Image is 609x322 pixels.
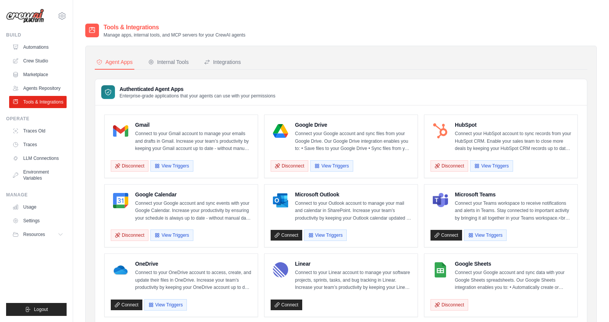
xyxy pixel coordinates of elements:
button: Disconnect [430,160,468,172]
div: Internal Tools [148,58,189,66]
img: Google Sheets Logo [433,262,448,277]
h4: Gmail [135,121,252,129]
button: Disconnect [430,299,468,311]
a: Tools & Integrations [9,96,67,108]
button: View Triggers [304,230,347,241]
button: View Triggers [150,230,193,241]
a: Traces Old [9,125,67,137]
a: Connect [111,300,142,310]
span: Resources [23,231,45,238]
a: Environment Variables [9,166,67,184]
button: Disconnect [111,230,148,241]
a: Settings [9,215,67,227]
h4: Google Sheets [455,260,571,268]
p: Connect to your Gmail account to manage your emails and drafts in Gmail. Increase your team’s pro... [135,130,252,153]
span: Logout [34,306,48,312]
a: LLM Connections [9,152,67,164]
img: Gmail Logo [113,123,128,139]
p: Connect your Google account and sync events with your Google Calendar. Increase your productivity... [135,200,252,222]
img: Linear Logo [273,262,288,277]
h2: Tools & Integrations [104,23,246,32]
img: Microsoft Outlook Logo [273,193,288,208]
h3: Authenticated Agent Apps [120,85,276,93]
div: Manage [6,192,67,198]
button: View Triggers [464,230,507,241]
a: Usage [9,201,67,213]
a: Automations [9,41,67,53]
p: Manage apps, internal tools, and MCP servers for your CrewAI agents [104,32,246,38]
div: Operate [6,116,67,122]
a: Connect [430,230,462,241]
button: Disconnect [111,160,148,172]
a: Crew Studio [9,55,67,67]
img: Microsoft Teams Logo [433,193,448,208]
img: Google Calendar Logo [113,193,128,208]
p: Connect to your Outlook account to manage your mail and calendar in SharePoint. Increase your tea... [295,200,411,222]
a: Traces [9,139,67,151]
button: Agent Apps [95,55,134,70]
button: Internal Tools [147,55,190,70]
h4: HubSpot [455,121,571,129]
p: Connect to your OneDrive account to access, create, and update their files in OneDrive. Increase ... [135,269,252,292]
button: View Triggers [470,160,513,172]
p: Connect your Google account and sync files from your Google Drive. Our Google Drive integration e... [295,130,411,153]
p: Connect your Teams workspace to receive notifications and alerts in Teams. Stay connected to impo... [455,200,571,222]
button: Resources [9,228,67,241]
div: Agent Apps [96,58,133,66]
h4: Microsoft Outlook [295,191,411,198]
button: Logout [6,303,67,316]
button: View Triggers [144,299,187,311]
div: Build [6,32,67,38]
h4: Google Drive [295,121,411,129]
p: Connect to your Linear account to manage your software projects, sprints, tasks, and bug tracking... [295,269,411,292]
p: Enterprise-grade applications that your agents can use with your permissions [120,93,276,99]
a: Connect [271,230,302,241]
button: Integrations [202,55,242,70]
h4: Microsoft Teams [455,191,571,198]
h4: OneDrive [135,260,252,268]
h4: Google Calendar [135,191,252,198]
div: Integrations [204,58,241,66]
img: Google Drive Logo [273,123,288,139]
h4: Linear [295,260,411,268]
a: Marketplace [9,69,67,81]
button: View Triggers [150,160,193,172]
a: Agents Repository [9,82,67,94]
img: HubSpot Logo [433,123,448,139]
img: Logo [6,9,44,24]
button: Disconnect [271,160,308,172]
p: Connect your HubSpot account to sync records from your HubSpot CRM. Enable your sales team to clo... [455,130,571,153]
a: Connect [271,300,302,310]
p: Connect your Google account and sync data with your Google Sheets spreadsheets. Our Google Sheets... [455,269,571,292]
button: View Triggers [310,160,353,172]
img: OneDrive Logo [113,262,128,277]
